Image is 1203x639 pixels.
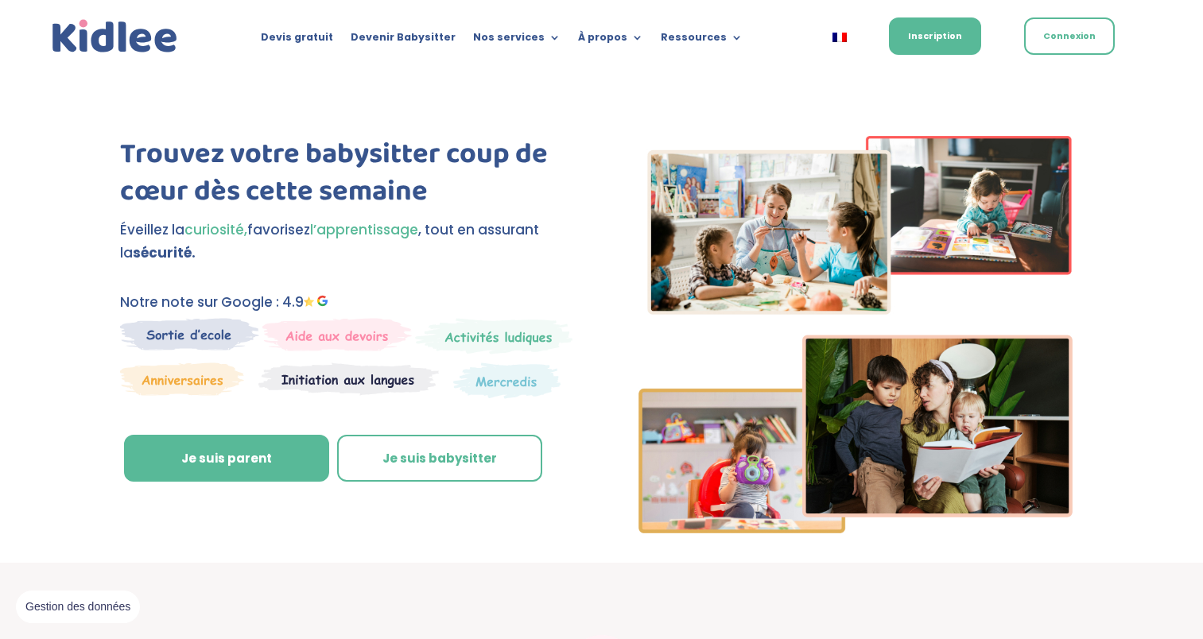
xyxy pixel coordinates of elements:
img: Sortie decole [120,318,259,350]
a: Kidlee Logo [49,16,181,57]
p: Notre note sur Google : 4.9 [120,291,575,314]
h1: Trouvez votre babysitter coup de cœur dès cette semaine [120,136,575,219]
img: Thematique [453,362,561,399]
a: À propos [578,32,643,49]
img: logo_kidlee_bleu [49,16,181,57]
a: Connexion [1024,17,1115,55]
span: Gestion des données [25,600,130,614]
a: Je suis parent [124,435,329,482]
a: Nos services [473,32,561,49]
button: Gestion des données [16,591,140,624]
img: Anniversaire [120,362,244,396]
img: Imgs-2 [638,136,1073,533]
img: weekends [262,318,412,351]
span: l’apprentissage [310,220,418,239]
a: Inscription [889,17,981,55]
a: Devis gratuit [261,32,333,49]
a: Devenir Babysitter [351,32,456,49]
img: Français [832,33,847,42]
img: Mercredi [415,318,572,354]
a: Ressources [661,32,743,49]
img: Atelier thematique [258,362,439,396]
p: Éveillez la favorisez , tout en assurant la [120,219,575,265]
a: Je suis babysitter [337,435,542,482]
strong: sécurité. [133,243,196,262]
span: curiosité, [184,220,247,239]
